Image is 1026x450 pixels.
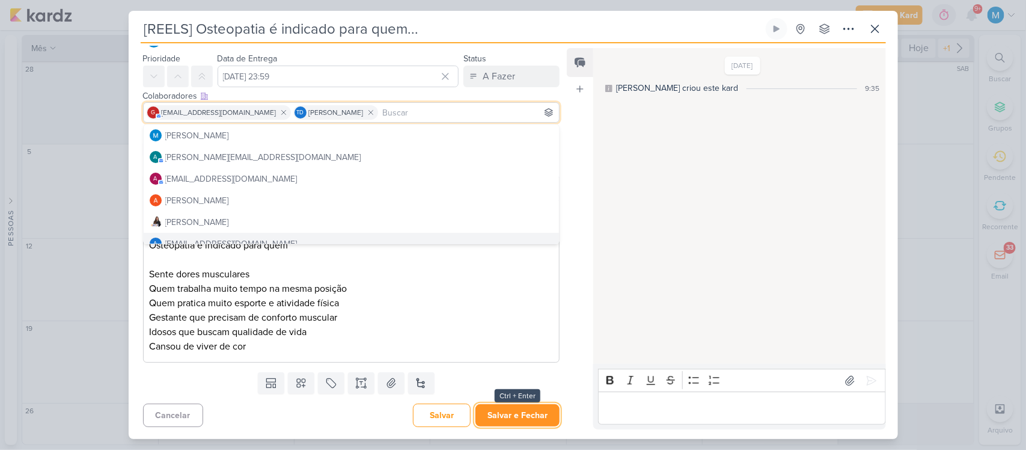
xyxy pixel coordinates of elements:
[605,85,612,92] div: Este log é visível à todos no kard
[144,146,560,168] button: a [PERSON_NAME][EMAIL_ADDRESS][DOMAIN_NAME]
[141,18,763,40] input: Kard Sem Título
[144,125,560,146] button: [PERSON_NAME]
[149,238,553,267] p: Osteopatia é indicado para quem
[149,267,553,282] p: Sente dores musculares
[143,90,560,102] div: Colaboradores
[463,54,486,64] label: Status
[413,404,471,427] button: Salvar
[154,155,157,161] p: a
[165,173,298,185] div: [EMAIL_ADDRESS][DOMAIN_NAME]
[151,110,155,116] p: g
[297,110,304,116] p: Td
[147,106,159,119] div: giselyrlfreitas@gmail.com
[162,107,276,118] span: [EMAIL_ADDRESS][DOMAIN_NAME]
[495,389,540,402] div: Ctrl + Enter
[144,233,560,254] button: a [EMAIL_ADDRESS][DOMAIN_NAME]
[144,211,560,233] button: [PERSON_NAME]
[598,392,885,425] div: Editor editing area: main
[463,66,560,87] button: A Fazer
[154,176,157,182] p: a
[295,106,307,119] div: Thais de carvalho
[150,194,162,206] img: Amanda ARAUJO
[616,82,738,94] div: MARIANA criou este kard
[149,296,553,310] p: Quem pratica muito esporte e atividade física
[772,24,781,34] div: Ligar relógio
[150,216,162,228] img: Amannda Primo
[165,238,298,250] div: [EMAIL_ADDRESS][DOMAIN_NAME]
[218,54,278,64] label: Data de Entrega
[154,241,157,247] p: a
[150,238,162,250] div: angelicaccoletto@gmail.com
[149,310,553,325] p: Gestante que precisam de conforto muscular
[149,339,553,354] p: Cansou de viver de cor
[150,129,162,141] img: MARIANA MIRANDA
[144,168,560,190] button: a [EMAIL_ADDRESS][DOMAIN_NAME]
[165,129,229,142] div: [PERSON_NAME]
[165,216,229,229] div: [PERSON_NAME]
[866,83,880,94] div: 9:35
[149,282,553,296] p: Quem trabalha muito tempo na mesma posição
[380,105,557,120] input: Buscar
[309,107,364,118] span: [PERSON_NAME]
[149,325,553,339] p: Idosos que buscam qualidade de vida
[475,404,560,427] button: Salvar e Fechar
[483,69,515,84] div: A Fazer
[143,54,181,64] label: Prioridade
[144,190,560,211] button: [PERSON_NAME]
[165,151,361,164] div: [PERSON_NAME][EMAIL_ADDRESS][DOMAIN_NAME]
[150,151,162,163] div: adrianimarchetti@hotmail.com
[165,194,229,207] div: [PERSON_NAME]
[598,369,885,392] div: Editor toolbar
[150,173,162,185] div: aline.ferraz@ldigroup.com.br
[143,404,203,427] button: Cancelar
[218,66,459,87] input: Select a date
[143,200,560,363] div: Editor editing area: main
